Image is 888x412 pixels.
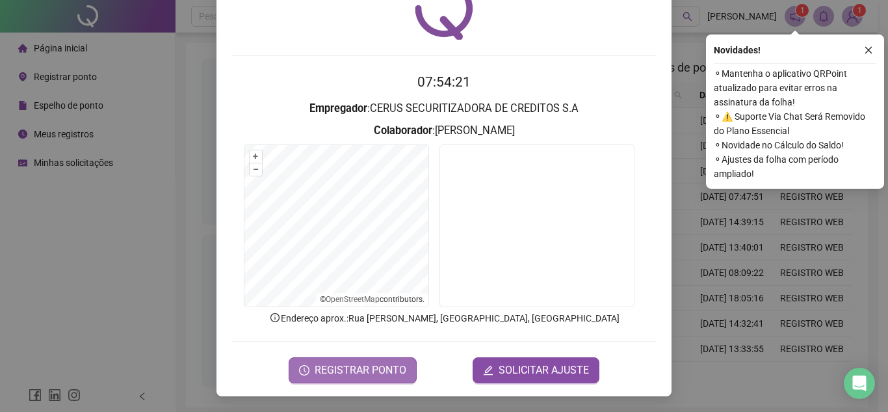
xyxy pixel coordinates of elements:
[232,100,656,117] h3: : CERUS SECURITIZADORA DE CREDITOS S.A
[714,152,876,181] span: ⚬ Ajustes da folha com período ampliado!
[315,363,406,378] span: REGISTRAR PONTO
[473,357,599,383] button: editSOLICITAR AJUSTE
[320,295,424,304] li: © contributors.
[250,163,262,176] button: –
[864,46,873,55] span: close
[269,312,281,323] span: info-circle
[714,109,876,138] span: ⚬ ⚠️ Suporte Via Chat Será Removido do Plano Essencial
[374,124,432,137] strong: Colaborador
[232,122,656,139] h3: : [PERSON_NAME]
[499,363,589,378] span: SOLICITAR AJUSTE
[250,150,262,163] button: +
[289,357,417,383] button: REGISTRAR PONTO
[232,311,656,325] p: Endereço aprox. : Rua [PERSON_NAME], [GEOGRAPHIC_DATA], [GEOGRAPHIC_DATA]
[483,365,493,376] span: edit
[844,368,875,399] div: Open Intercom Messenger
[309,102,367,115] strong: Empregador
[417,74,471,90] time: 07:54:21
[714,66,876,109] span: ⚬ Mantenha o aplicativo QRPoint atualizado para evitar erros na assinatura da folha!
[326,295,380,304] a: OpenStreetMap
[714,43,761,57] span: Novidades !
[299,365,309,376] span: clock-circle
[714,138,876,152] span: ⚬ Novidade no Cálculo do Saldo!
